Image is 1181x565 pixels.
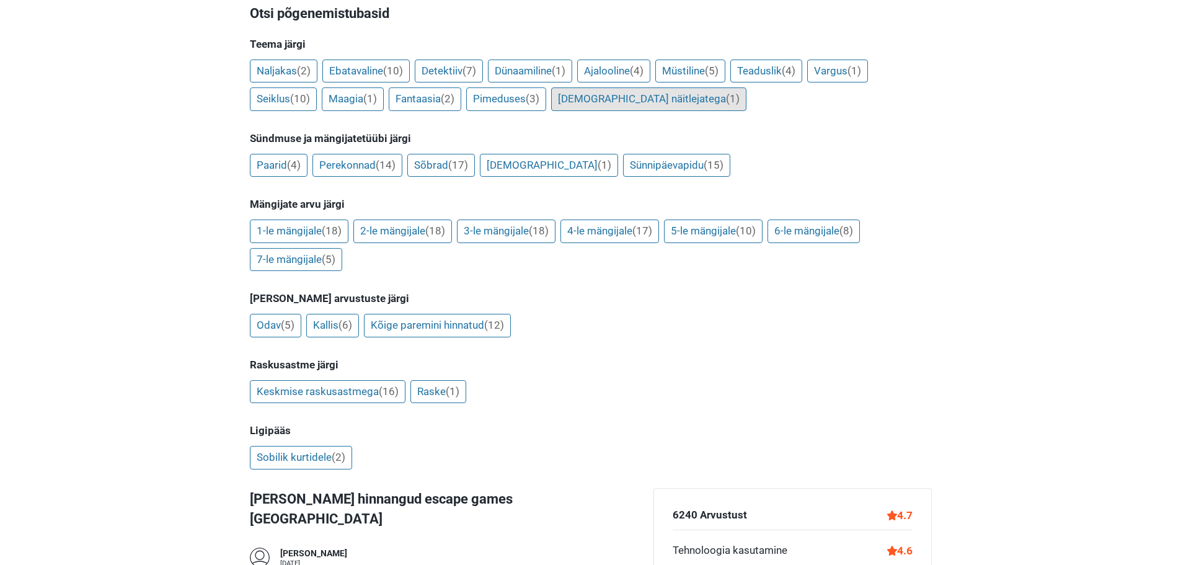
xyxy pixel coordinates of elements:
span: (6) [338,319,352,331]
a: Sõbrad(17) [407,154,475,177]
a: Keskmise raskusastmega(16) [250,380,405,404]
span: (5) [322,253,335,265]
span: (1) [446,385,459,398]
a: 4-le mängijale(17) [560,220,659,243]
span: (18) [322,225,342,237]
h5: Mängijate arvu järgi [250,198,932,210]
a: Detektiiv(7) [415,60,483,83]
span: (10) [736,225,756,237]
h3: Otsi põgenemistubasid [250,4,932,24]
span: (1) [847,65,861,77]
span: (1) [598,159,611,171]
h5: Raskusastme järgi [250,358,932,371]
span: (15) [704,159,723,171]
a: Sobilik kurtidele(2) [250,446,352,469]
a: Naljakas(2) [250,60,317,83]
div: 4.6 [887,543,913,559]
h5: Ligipääs [250,424,932,437]
span: (4) [287,159,301,171]
a: 5-le mängijale(10) [664,220,763,243]
span: (16) [379,385,399,398]
a: Paarid(4) [250,154,307,177]
h3: [PERSON_NAME] hinnangud escape games [GEOGRAPHIC_DATA] [250,488,644,530]
a: Sünnipäevapidu(15) [623,154,730,177]
a: Maagia(1) [322,87,384,111]
a: Raske(1) [410,380,466,404]
span: (1) [552,65,565,77]
a: 6-le mängijale(8) [767,220,860,243]
a: 2-le mängijale(18) [353,220,452,243]
span: (2) [441,92,454,105]
a: [DEMOGRAPHIC_DATA](1) [480,154,618,177]
span: (17) [632,225,652,237]
span: (10) [290,92,310,105]
a: Fantaasia(2) [389,87,461,111]
span: (2) [297,65,311,77]
span: (1) [363,92,377,105]
h5: Teema järgi [250,38,932,50]
a: Perekonnad(14) [312,154,402,177]
a: Ajalooline(4) [577,60,650,83]
a: Vargus(1) [807,60,868,83]
span: (3) [526,92,539,105]
span: (2) [332,451,345,463]
a: Teaduslik(4) [730,60,802,83]
a: 3-le mängijale(18) [457,220,555,243]
a: 7-le mängijale(5) [250,248,342,272]
a: Seiklus(10) [250,87,317,111]
span: (17) [448,159,468,171]
a: Dünaamiline(1) [488,60,572,83]
a: Odav(5) [250,314,301,337]
span: (14) [376,159,396,171]
a: Kõige paremini hinnatud(12) [364,314,511,337]
span: (4) [630,65,644,77]
span: (7) [462,65,476,77]
span: (5) [705,65,719,77]
span: (18) [529,225,549,237]
span: (4) [782,65,795,77]
div: 4.7 [887,507,913,523]
div: [PERSON_NAME] [280,548,347,560]
div: Tehnoloogia kasutamine [673,543,787,559]
a: 1-le mängijale(18) [250,220,348,243]
h5: [PERSON_NAME] arvustuste järgi [250,292,932,305]
span: (18) [425,225,445,237]
div: 6240 Arvustust [673,507,747,523]
a: Kallis(6) [306,314,359,337]
span: (8) [839,225,853,237]
a: Müstiline(5) [655,60,725,83]
span: (10) [383,65,403,77]
span: (1) [726,92,740,105]
span: (5) [281,319,294,331]
a: Pimeduses(3) [466,87,546,111]
span: (12) [484,319,504,331]
a: Ebatavaline(10) [322,60,410,83]
h5: Sündmuse ja mängijatetüübi järgi [250,132,932,145]
a: [DEMOGRAPHIC_DATA] näitlejatega(1) [551,87,746,111]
